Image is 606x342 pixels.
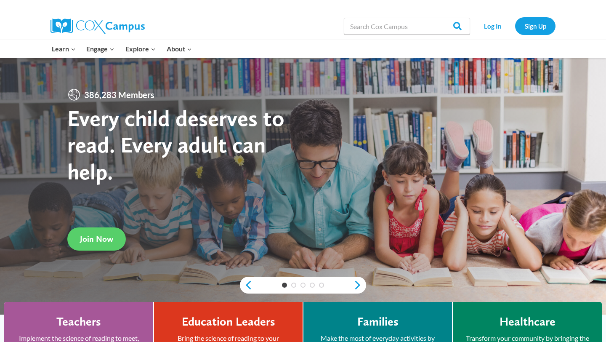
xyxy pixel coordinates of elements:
a: Log In [474,17,511,35]
strong: Every child deserves to read. Every adult can help. [67,104,284,185]
input: Search Cox Campus [344,18,470,35]
a: 3 [300,283,306,288]
a: 4 [310,283,315,288]
a: next [353,280,366,290]
a: Sign Up [515,17,555,35]
h4: Healthcare [500,315,555,329]
span: About [167,43,192,54]
div: content slider buttons [240,277,366,294]
h4: Families [357,315,399,329]
h4: Education Leaders [182,315,275,329]
img: Cox Campus [50,19,145,34]
a: 1 [282,283,287,288]
a: previous [240,280,252,290]
span: 386,283 Members [81,88,158,102]
nav: Secondary Navigation [474,17,555,35]
h4: Teachers [56,315,101,329]
a: 5 [319,283,324,288]
a: Join Now [67,227,126,251]
span: Learn [52,43,76,54]
nav: Primary Navigation [46,40,197,58]
span: Join Now [80,234,113,244]
a: 2 [291,283,296,288]
span: Explore [125,43,156,54]
span: Engage [86,43,114,54]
